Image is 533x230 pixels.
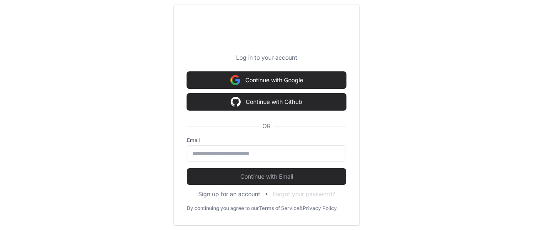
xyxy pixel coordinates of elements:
img: Sign in with google [230,72,240,88]
a: Terms of Service [259,205,299,212]
p: Log in to your account [187,53,346,62]
span: OR [259,122,274,130]
img: Sign in with google [231,94,241,110]
button: Continue with Email [187,168,346,185]
label: Email [187,137,346,144]
button: Continue with Github [187,94,346,110]
div: & [299,205,303,212]
a: Privacy Policy. [303,205,338,212]
button: Sign up for an account [198,190,260,198]
button: Continue with Google [187,72,346,88]
span: Continue with Email [187,172,346,181]
div: By continuing you agree to our [187,205,259,212]
button: Forgot your password? [273,190,335,198]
